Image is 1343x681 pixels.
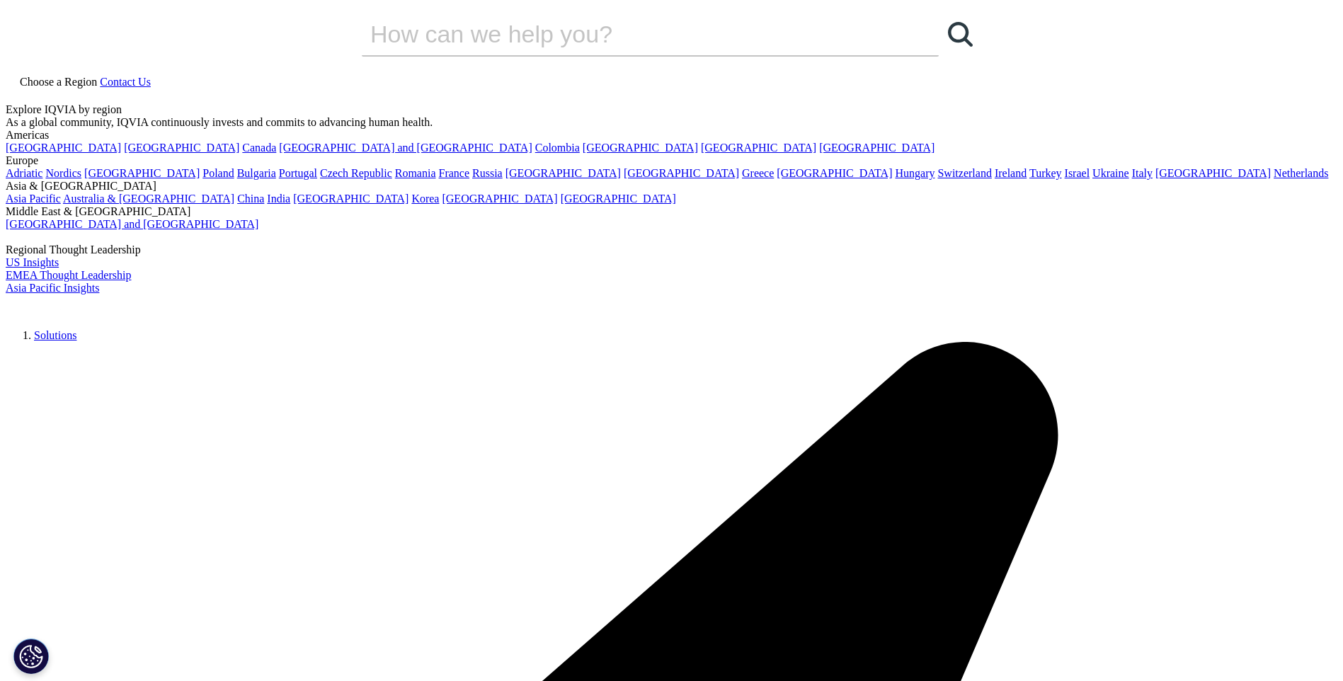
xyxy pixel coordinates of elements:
svg: Search [948,22,973,47]
a: Italy [1132,167,1153,179]
a: Canada [242,142,276,154]
div: Americas [6,129,1337,142]
a: Search [939,13,981,55]
a: [GEOGRAPHIC_DATA] [561,193,676,205]
a: Solutions [34,329,76,341]
a: [GEOGRAPHIC_DATA] [583,142,698,154]
a: Turkey [1029,167,1062,179]
a: [GEOGRAPHIC_DATA] [124,142,239,154]
a: [GEOGRAPHIC_DATA] [624,167,739,179]
a: Ireland [995,167,1027,179]
a: France [439,167,470,179]
a: Hungary [895,167,935,179]
a: [GEOGRAPHIC_DATA] [819,142,935,154]
a: India [267,193,290,205]
a: Czech Republic [320,167,392,179]
a: Colombia [535,142,580,154]
a: [GEOGRAPHIC_DATA] [1155,167,1271,179]
a: Nordics [45,167,81,179]
a: [GEOGRAPHIC_DATA] [442,193,557,205]
a: Ukraine [1092,167,1129,179]
a: [GEOGRAPHIC_DATA] [777,167,892,179]
div: Asia & [GEOGRAPHIC_DATA] [6,180,1337,193]
a: Netherlands [1274,167,1328,179]
a: Poland [202,167,234,179]
a: [GEOGRAPHIC_DATA] [505,167,621,179]
a: [GEOGRAPHIC_DATA] [701,142,816,154]
div: Regional Thought Leadership [6,244,1337,256]
div: Europe [6,154,1337,167]
a: China [237,193,264,205]
a: Greece [742,167,774,179]
div: Explore IQVIA by region [6,103,1337,116]
a: [GEOGRAPHIC_DATA] and [GEOGRAPHIC_DATA] [6,218,258,230]
a: Korea [411,193,439,205]
a: Adriatic [6,167,42,179]
a: EMEA Thought Leadership [6,269,131,281]
a: US Insights [6,256,59,268]
a: [GEOGRAPHIC_DATA] [6,142,121,154]
a: Portugal [279,167,317,179]
a: Contact Us [100,76,151,88]
a: Bulgaria [237,167,276,179]
a: [GEOGRAPHIC_DATA] and [GEOGRAPHIC_DATA] [279,142,532,154]
a: Asia Pacific [6,193,61,205]
div: As a global community, IQVIA continuously invests and commits to advancing human health. [6,116,1337,129]
a: Israel [1065,167,1090,179]
span: Choose a Region [20,76,97,88]
a: Russia [472,167,503,179]
div: Middle East & [GEOGRAPHIC_DATA] [6,205,1337,218]
a: Romania [395,167,436,179]
a: Australia & [GEOGRAPHIC_DATA] [63,193,234,205]
a: [GEOGRAPHIC_DATA] [293,193,408,205]
img: IQVIA Healthcare Information Technology and Pharma Clinical Research Company [6,294,119,315]
a: Switzerland [937,167,991,179]
a: Asia Pacific Insights [6,282,99,294]
input: Search [362,13,898,55]
button: Tanımlama Bilgisi Ayarları [13,639,49,674]
a: [GEOGRAPHIC_DATA] [84,167,200,179]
